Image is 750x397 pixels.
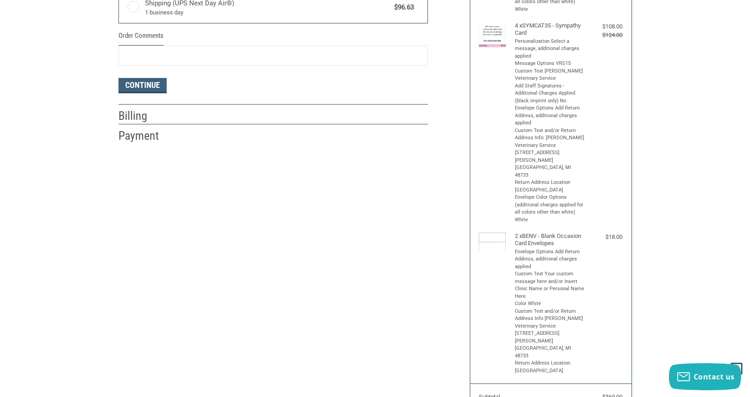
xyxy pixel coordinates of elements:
[118,109,171,123] h2: Billing
[515,233,585,247] h4: 2 x BENV - Blank Occasion Card Envelopes
[515,60,585,68] li: Message Options VRS15
[515,22,585,37] h4: 4 x SYMCAT35 - Sympathy Card
[390,2,414,13] span: $96.63
[515,194,585,224] li: Envelope Color Options (additional charges applied for all colors other than white) White
[694,372,735,382] span: Contact us
[515,308,585,360] li: Custom Text and/or Return Address Info [PERSON_NAME] Veterinary Service [STREET_ADDRESS][PERSON_N...
[515,248,585,271] li: Envelope Options Add Return Address, additional charges applied
[515,38,585,60] li: Personalization Select a message, additional charges applied
[515,68,585,82] li: Custom Text [PERSON_NAME] Veterinary Service
[586,233,623,242] div: $18.00
[515,127,585,179] li: Custom Text and/or Return Address Info: [PERSON_NAME] Veterinary Service [STREET_ADDRESS][PERSON_...
[515,360,585,374] li: Return Address Location [GEOGRAPHIC_DATA]
[118,31,164,46] legend: Order Comments
[586,31,623,40] div: $124.00
[118,78,167,93] button: Continue
[586,22,623,31] div: $108.00
[145,8,390,17] span: 1 business day
[515,105,585,127] li: Envelope Options Add Return Address, additional charges applied
[669,363,741,390] button: Contact us
[515,82,585,105] li: Add Staff Signatures - Additional Charges Applied (black imprint only) No
[515,270,585,300] li: Custom Text Your custom message here and/or Insert Clinic Name or Personal Name Here
[515,300,585,308] li: Color White
[118,128,171,143] h2: Payment
[515,179,585,194] li: Return Address Location [GEOGRAPHIC_DATA]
